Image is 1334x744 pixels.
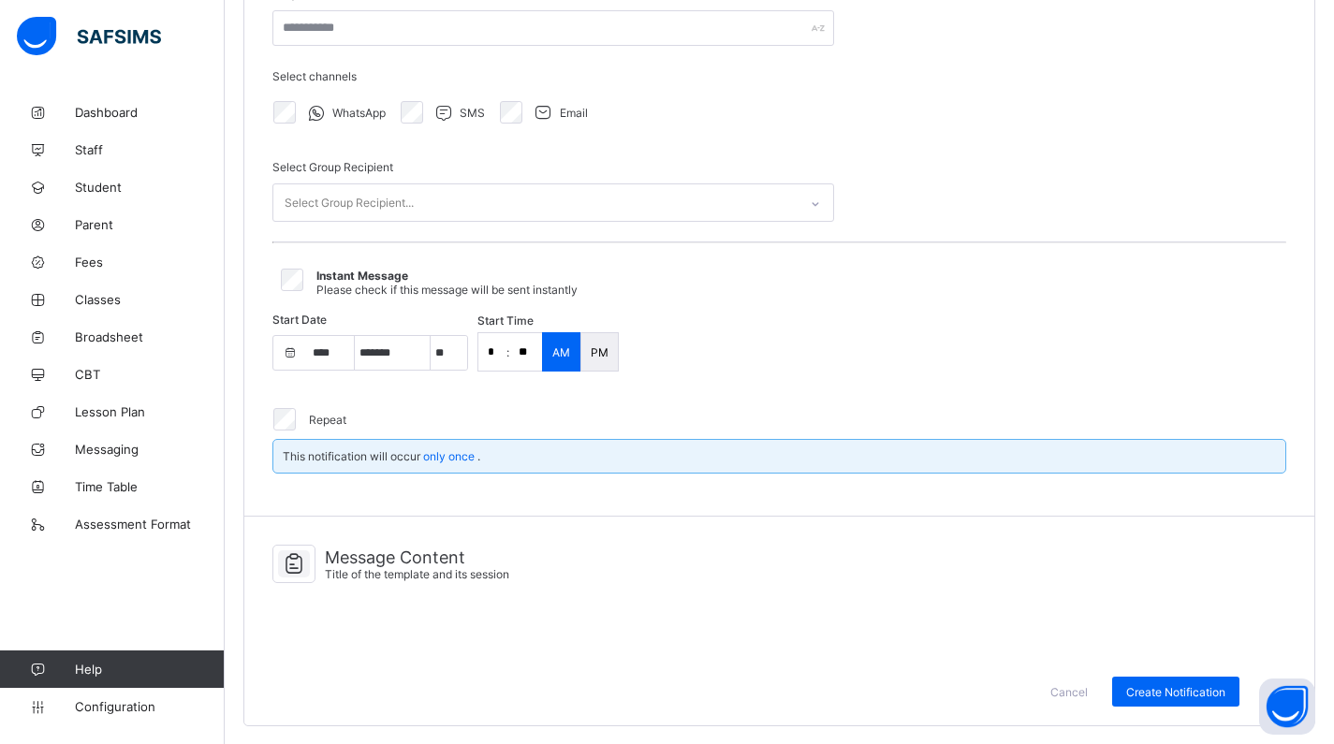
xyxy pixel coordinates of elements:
[423,449,475,463] span: only once
[75,479,225,494] span: Time Table
[1126,685,1225,699] span: Create Notification
[75,180,225,195] span: Student
[325,547,509,567] span: Message Content
[272,160,393,174] span: Select Group Recipient
[309,413,346,427] label: Repeat
[75,517,225,532] span: Assessment Format
[316,283,578,297] span: Please check if this message will be sent instantly
[285,185,414,221] div: Select Group Recipient...
[75,404,225,419] span: Lesson Plan
[560,106,588,120] span: Email
[75,217,225,232] span: Parent
[75,442,225,457] span: Messaging
[75,662,224,677] span: Help
[272,69,357,83] span: Select channels
[591,345,608,359] p: PM
[75,329,225,344] span: Broadsheet
[75,105,225,120] span: Dashboard
[316,269,408,283] span: Instant Message
[332,106,386,120] span: WhatsApp
[75,367,225,382] span: CBT
[17,17,161,56] img: safsims
[506,345,509,359] p: :
[75,255,225,270] span: Fees
[477,314,534,328] span: Start time
[1259,678,1315,735] button: Open asap
[325,567,509,581] span: Title of the template and its session
[552,345,570,359] p: AM
[75,292,225,307] span: Classes
[460,106,485,120] span: SMS
[1050,685,1088,699] span: Cancel
[75,142,225,157] span: Staff
[75,699,224,714] span: Configuration
[283,449,480,463] span: This notification will occur .
[272,313,327,327] span: Start Date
